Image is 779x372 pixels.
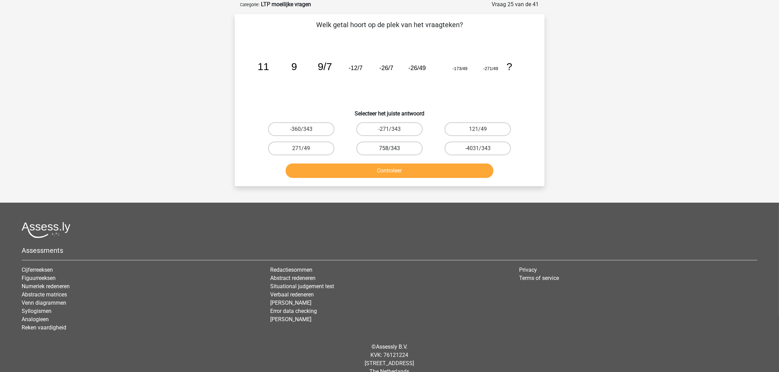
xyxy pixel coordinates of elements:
[286,164,493,178] button: Controleer
[506,61,512,72] tspan: ?
[452,66,467,71] tspan: -173/49
[270,291,314,298] a: Verbaal redeneren
[268,142,334,155] label: 271/49
[483,66,498,71] tspan: -271/49
[246,20,534,30] p: Welk getal hoort op de plek van het vraagteken?
[22,222,70,238] img: Assessly logo
[376,343,408,350] a: Assessly B.V.
[261,1,311,8] strong: LTP moeilijke vragen
[270,275,316,281] a: Abstract redeneren
[270,316,311,323] a: [PERSON_NAME]
[22,246,757,255] h5: Assessments
[408,65,426,71] tspan: -26/49
[240,2,260,7] small: Categorie:
[492,0,539,9] div: Vraag 25 van de 41
[270,300,311,306] a: [PERSON_NAME]
[270,308,317,314] a: Error data checking
[519,275,559,281] a: Terms of service
[268,122,334,136] label: -360/343
[22,291,67,298] a: Abstracte matrices
[22,300,66,306] a: Venn diagrammen
[445,122,511,136] label: 121/49
[270,267,312,273] a: Redactiesommen
[291,61,297,72] tspan: 9
[22,275,56,281] a: Figuurreeksen
[445,142,511,155] label: -4031/343
[356,122,423,136] label: -271/343
[22,267,53,273] a: Cijferreeksen
[246,105,534,117] h6: Selecteer het juiste antwoord
[22,308,51,314] a: Syllogismen
[22,316,49,323] a: Analogieen
[22,283,70,290] a: Numeriek redeneren
[257,61,269,72] tspan: 11
[22,324,66,331] a: Reken vaardigheid
[318,61,332,72] tspan: 9/7
[356,142,423,155] label: 758/343
[519,267,537,273] a: Privacy
[348,65,363,71] tspan: -12/7
[379,65,393,71] tspan: -26/7
[270,283,334,290] a: Situational judgement test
